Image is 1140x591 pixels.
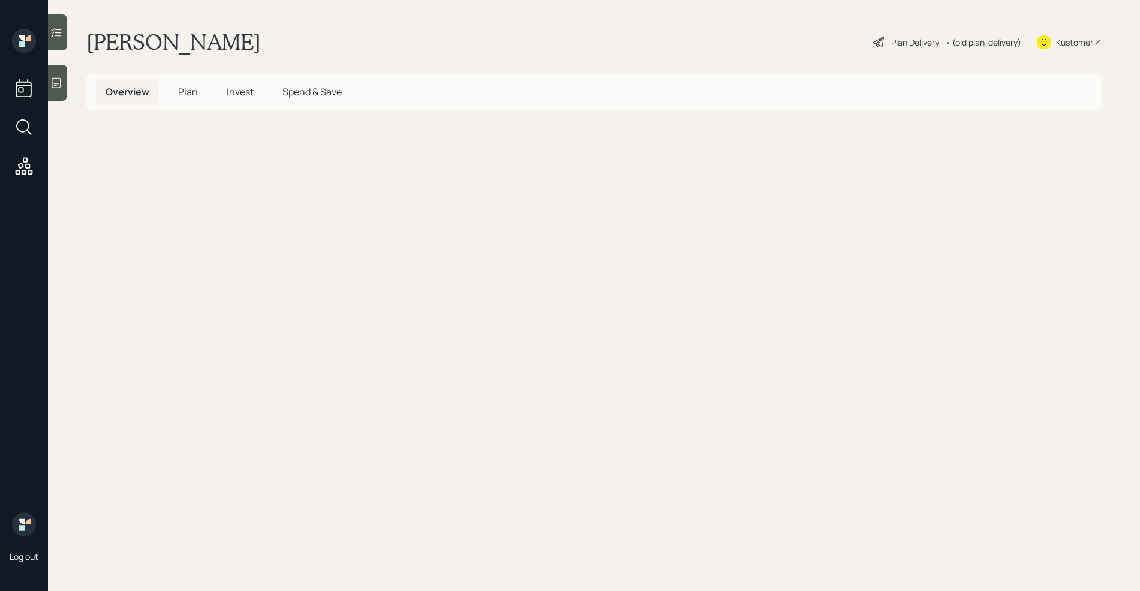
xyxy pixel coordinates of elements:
span: Overview [106,85,149,98]
div: Plan Delivery [891,36,939,49]
span: Plan [178,85,198,98]
div: • (old plan-delivery) [945,36,1021,49]
div: Kustomer [1056,36,1093,49]
h1: [PERSON_NAME] [86,29,261,55]
span: Invest [227,85,254,98]
img: retirable_logo.png [12,512,36,536]
span: Spend & Save [282,85,342,98]
div: Log out [10,551,38,562]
